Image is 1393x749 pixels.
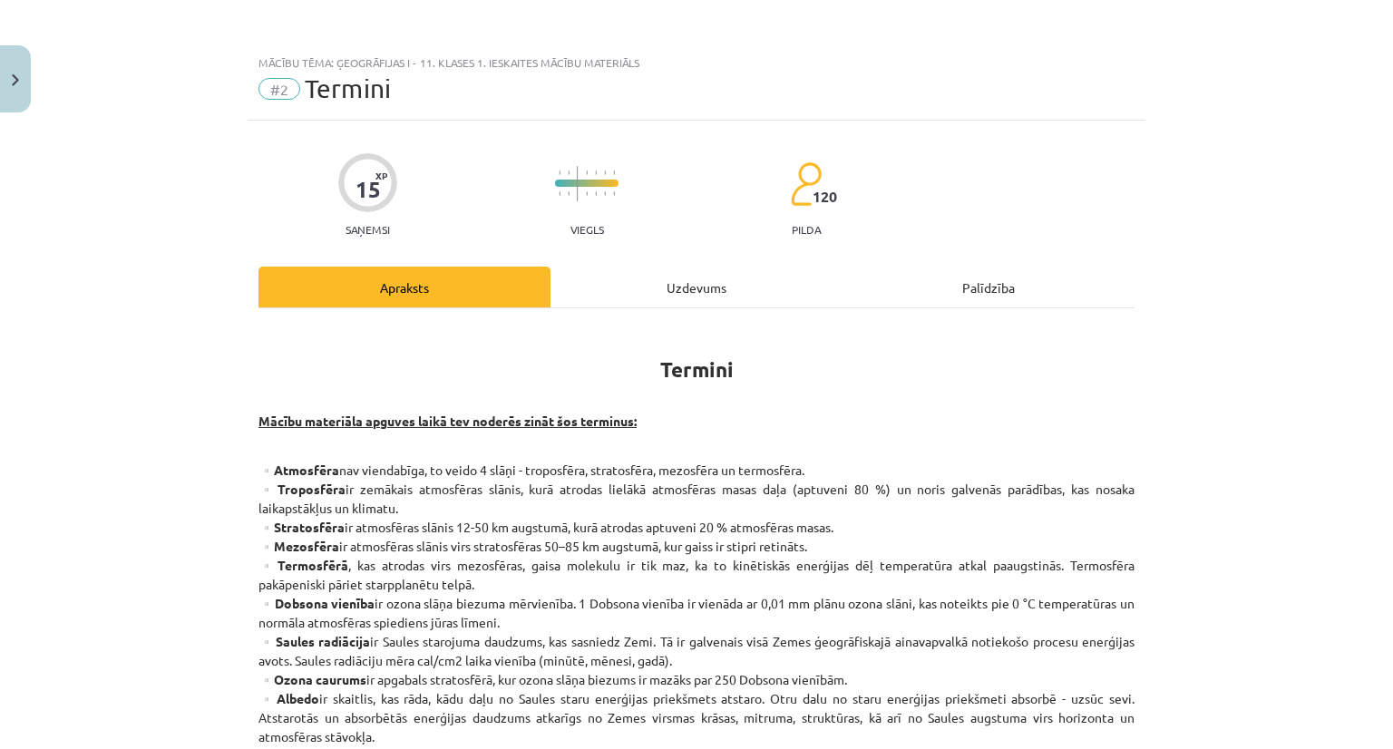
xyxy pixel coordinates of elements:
strong: ▫️Albedo [258,690,319,706]
strong: ▫️Stratosfēra [258,519,345,535]
span: XP [375,170,387,180]
img: icon-short-line-57e1e144782c952c97e751825c79c345078a6d821885a25fce030b3d8c18986b.svg [559,191,560,196]
img: icon-short-line-57e1e144782c952c97e751825c79c345078a6d821885a25fce030b3d8c18986b.svg [568,170,570,175]
strong: Termini [660,356,734,383]
span: #2 [258,78,300,100]
strong: ▫️Troposfēra [258,481,346,497]
img: icon-short-line-57e1e144782c952c97e751825c79c345078a6d821885a25fce030b3d8c18986b.svg [613,170,615,175]
img: icon-short-line-57e1e144782c952c97e751825c79c345078a6d821885a25fce030b3d8c18986b.svg [604,170,606,175]
img: icon-close-lesson-0947bae3869378f0d4975bcd49f059093ad1ed9edebbc8119c70593378902aed.svg [12,74,19,86]
img: icon-short-line-57e1e144782c952c97e751825c79c345078a6d821885a25fce030b3d8c18986b.svg [613,191,615,196]
img: icon-short-line-57e1e144782c952c97e751825c79c345078a6d821885a25fce030b3d8c18986b.svg [559,170,560,175]
strong: Mācību materiāla apguves laikā tev noderēs zināt šos terminus: [258,413,637,429]
div: Apraksts [258,267,550,307]
strong: ▫️Atmosfēra [258,462,339,478]
span: 120 [813,189,837,205]
img: icon-short-line-57e1e144782c952c97e751825c79c345078a6d821885a25fce030b3d8c18986b.svg [595,191,597,196]
img: icon-short-line-57e1e144782c952c97e751825c79c345078a6d821885a25fce030b3d8c18986b.svg [586,191,588,196]
strong: ▫️Mezosfēra [258,538,339,554]
div: Mācību tēma: Ģeogrāfijas i - 11. klases 1. ieskaites mācību materiāls [258,56,1135,69]
span: Termini [305,73,391,103]
strong: ▫️Dobsona vienība [258,595,375,611]
strong: ▫️Termosfērā [258,557,348,573]
img: icon-long-line-d9ea69661e0d244f92f715978eff75569469978d946b2353a9bb055b3ed8787d.svg [577,166,579,201]
img: icon-short-line-57e1e144782c952c97e751825c79c345078a6d821885a25fce030b3d8c18986b.svg [568,191,570,196]
p: Viegls [570,223,604,236]
img: students-c634bb4e5e11cddfef0936a35e636f08e4e9abd3cc4e673bd6f9a4125e45ecb1.svg [790,161,822,207]
img: icon-short-line-57e1e144782c952c97e751825c79c345078a6d821885a25fce030b3d8c18986b.svg [586,170,588,175]
div: 15 [356,177,381,202]
strong: ▫️Ozona caurums [258,671,366,687]
p: Saņemsi [338,223,397,236]
img: icon-short-line-57e1e144782c952c97e751825c79c345078a6d821885a25fce030b3d8c18986b.svg [604,191,606,196]
img: icon-short-line-57e1e144782c952c97e751825c79c345078a6d821885a25fce030b3d8c18986b.svg [595,170,597,175]
div: Uzdevums [550,267,843,307]
div: Palīdzība [843,267,1135,307]
strong: ▫️Saules radiācija [258,633,370,649]
p: pilda [792,223,821,236]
